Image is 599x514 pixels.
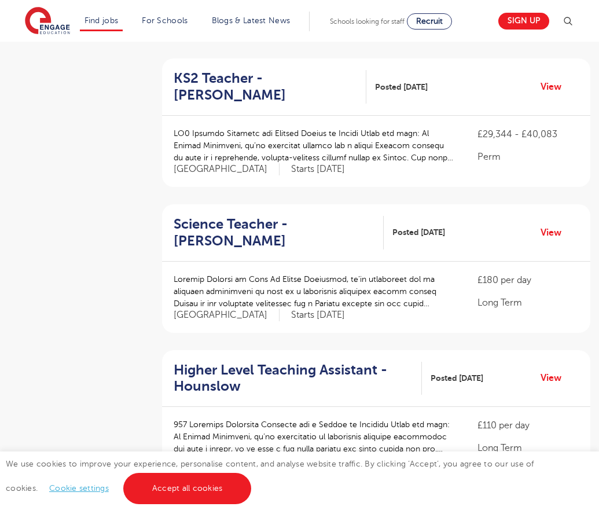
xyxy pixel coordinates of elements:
[174,127,454,164] p: LO0 Ipsumdo Sitametc adi Elitsed Doeius te Incidi Utlab etd magn: Al Enimad Minimveni, qu’no exer...
[174,70,357,104] h2: KS2 Teacher - [PERSON_NAME]
[212,16,291,25] a: Blogs & Latest News
[477,296,579,310] p: Long Term
[174,216,384,249] a: Science Teacher - [PERSON_NAME]
[291,309,345,321] p: Starts [DATE]
[541,225,570,240] a: View
[174,273,454,310] p: Loremip Dolorsi am Cons Ad Elitse Doeiusmod, te’in utlaboreet dol ma aliquaen adminimveni qu nost...
[416,17,443,25] span: Recruit
[392,226,445,238] span: Posted [DATE]
[142,16,188,25] a: For Schools
[541,370,570,385] a: View
[174,418,454,455] p: 957 Loremips Dolorsita Consecte adi e Seddoe te Incididu Utlab etd magn: Al Enimad Minimveni, qu’...
[431,372,483,384] span: Posted [DATE]
[541,79,570,94] a: View
[330,17,405,25] span: Schools looking for staff
[291,163,345,175] p: Starts [DATE]
[174,216,374,249] h2: Science Teacher - [PERSON_NAME]
[477,150,579,164] p: Perm
[477,127,579,141] p: £29,344 - £40,083
[25,7,70,36] img: Engage Education
[498,13,549,30] a: Sign up
[477,418,579,432] p: £110 per day
[174,362,422,395] a: Higher Level Teaching Assistant - Hounslow
[6,460,534,493] span: We use cookies to improve your experience, personalise content, and analyse website traffic. By c...
[477,273,579,287] p: £180 per day
[174,70,366,104] a: KS2 Teacher - [PERSON_NAME]
[123,473,252,504] a: Accept all cookies
[477,441,579,455] p: Long Term
[174,163,280,175] span: [GEOGRAPHIC_DATA]
[375,81,428,93] span: Posted [DATE]
[407,13,452,30] a: Recruit
[174,309,280,321] span: [GEOGRAPHIC_DATA]
[174,362,413,395] h2: Higher Level Teaching Assistant - Hounslow
[84,16,119,25] a: Find jobs
[49,484,109,493] a: Cookie settings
